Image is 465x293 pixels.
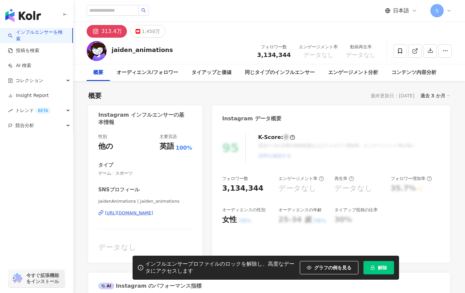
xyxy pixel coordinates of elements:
[299,44,338,50] div: エンゲージメント率
[222,215,237,225] div: 女性
[11,273,23,284] img: chrome extension
[363,261,394,274] button: 解除
[112,46,173,54] div: jaiden_animations
[117,69,178,77] div: オーディエンス/フォロワー
[393,7,409,14] span: 日本語
[334,183,372,194] div: データなし
[145,261,296,275] div: インフルエンサープロファイルのロックを解除し、高度なデータにアクセスします
[98,282,202,290] div: Instagram のパフォーマンス指標
[98,198,192,204] span: JaidenAnimations | jaiden_animations
[101,27,122,36] div: 313.4万
[371,93,414,98] div: 最終更新日：[DATE]
[98,134,107,140] div: 性別
[8,92,49,99] a: Insight Report
[87,41,107,61] img: KOL Avatar
[378,265,387,270] span: 解除
[334,176,354,182] div: 再生率
[142,27,160,36] div: 1,450万
[334,207,378,213] div: タイアップ投稿の比率
[258,134,295,141] div: K-Score :
[278,207,322,213] div: オーディエンスの年齢
[8,29,67,42] a: searchインフルエンサーを検索
[98,242,192,253] div: データなし
[192,69,232,77] div: タイアップと価値
[98,111,189,126] div: Instagram インフルエンサーの基本情報
[436,7,439,14] span: S
[8,62,31,69] a: AI 検索
[98,283,114,289] div: AI
[88,91,102,100] div: 概要
[222,176,248,182] div: フォロワー数
[8,108,13,113] span: rise
[222,207,265,213] div: オーディエンスの性別
[222,115,281,122] div: Instagram データ概要
[5,9,41,22] img: logo
[93,69,103,77] div: 概要
[303,52,333,58] span: データなし
[346,44,376,50] div: 動画再生率
[105,210,153,216] div: [URL][DOMAIN_NAME]
[300,261,358,274] button: グラフの例を見る
[257,44,291,50] div: フォロワー数
[141,8,146,13] span: search
[8,47,39,54] a: 投稿を検索
[222,183,263,194] div: 3,134,344
[98,170,192,176] span: ゲーム · スポーツ
[176,144,192,152] span: 100%
[391,176,432,182] div: フォロワー増加率
[26,272,63,284] span: 今すぐ拡張機能をインストール
[130,25,165,38] button: 1,450万
[370,265,375,270] span: lock
[328,69,378,77] div: エンゲージメント分析
[87,25,127,38] button: 313.4万
[35,107,51,114] div: BETA
[15,103,51,118] span: トレンド
[98,162,113,169] div: タイプ
[278,176,324,182] div: エンゲージメント率
[391,69,436,77] div: コンテンツ内容分析
[314,265,351,270] span: グラフの例を見る
[420,91,450,100] div: 過去 3 か月
[98,141,113,152] div: 他の
[346,52,376,58] span: データなし
[98,210,192,216] a: [URL][DOMAIN_NAME]
[245,69,315,77] div: 同じタイプのインフルエンサー
[98,186,140,193] div: SNSプロフィール
[160,134,177,140] div: 主要言語
[160,141,174,152] div: 英語
[15,73,43,88] span: コレクション
[278,183,316,194] div: データなし
[257,51,291,58] span: 3,134,344
[15,118,34,133] span: 競合分析
[9,269,65,287] a: chrome extension今すぐ拡張機能をインストール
